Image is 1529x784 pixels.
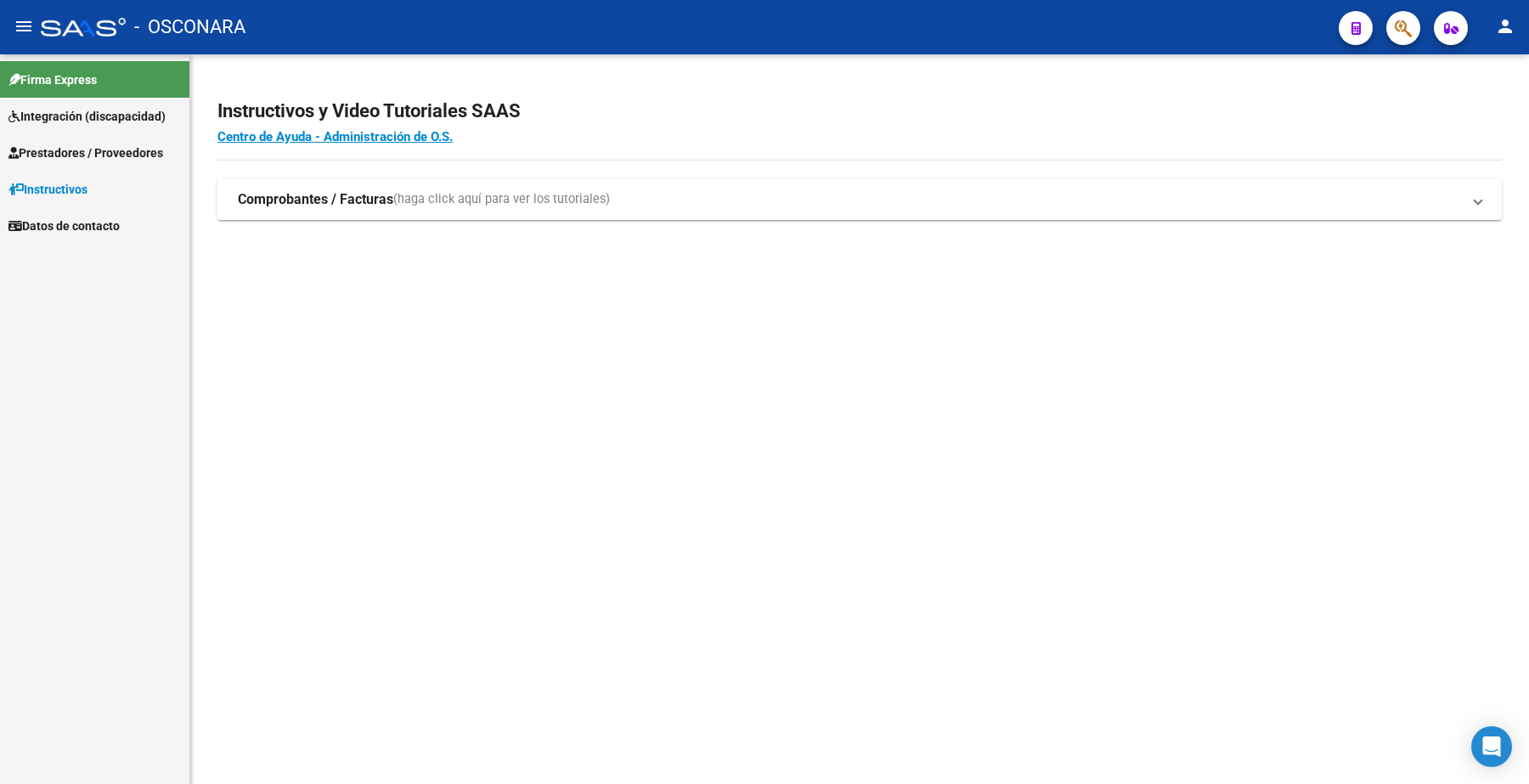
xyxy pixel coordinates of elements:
[217,95,1502,127] h2: Instructivos y Video Tutoriales SAAS
[8,217,120,235] span: Datos de contacto
[134,8,245,46] span: - OSCONARA
[238,190,393,209] strong: Comprobantes / Facturas
[217,179,1502,220] mat-expansion-panel-header: Comprobantes / Facturas(haga click aquí para ver los tutoriales)
[1495,16,1515,37] mat-icon: person
[1471,726,1512,767] div: Open Intercom Messenger
[8,180,87,199] span: Instructivos
[393,190,610,209] span: (haga click aquí para ver los tutoriales)
[8,71,97,89] span: Firma Express
[217,129,453,144] a: Centro de Ayuda - Administración de O.S.
[14,16,34,37] mat-icon: menu
[8,144,163,162] span: Prestadores / Proveedores
[8,107,166,126] span: Integración (discapacidad)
